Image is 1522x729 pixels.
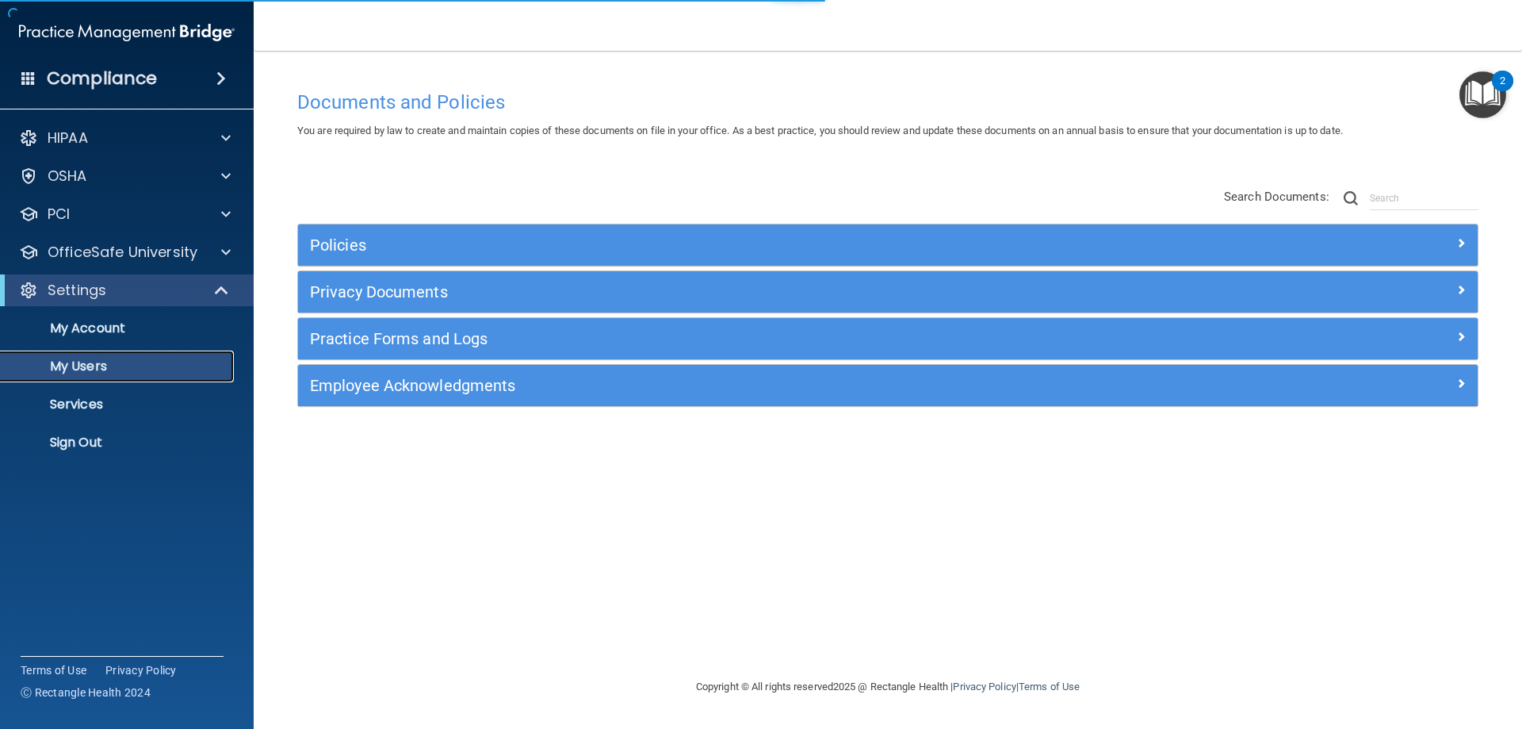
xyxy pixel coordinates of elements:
[21,685,151,700] span: Ⓒ Rectangle Health 2024
[105,662,177,678] a: Privacy Policy
[19,17,235,48] img: PMB logo
[310,373,1466,398] a: Employee Acknowledgments
[19,129,231,148] a: HIPAA
[310,330,1171,347] h5: Practice Forms and Logs
[310,283,1171,301] h5: Privacy Documents
[1459,71,1506,118] button: Open Resource Center, 2 new notifications
[598,662,1177,712] div: Copyright © All rights reserved 2025 @ Rectangle Health | |
[310,236,1171,254] h5: Policies
[310,377,1171,394] h5: Employee Acknowledgments
[48,129,88,148] p: HIPAA
[1344,191,1358,205] img: ic-search.3b580494.png
[48,205,70,224] p: PCI
[19,243,231,262] a: OfficeSafe University
[310,326,1466,351] a: Practice Forms and Logs
[297,92,1478,113] h4: Documents and Policies
[310,279,1466,305] a: Privacy Documents
[10,397,227,412] p: Services
[1224,190,1329,204] span: Search Documents:
[19,167,231,186] a: OSHA
[953,681,1015,693] a: Privacy Policy
[48,281,106,300] p: Settings
[297,125,1343,136] span: You are required by law to create and maintain copies of these documents on file in your office. ...
[19,281,230,300] a: Settings
[310,232,1466,258] a: Policies
[19,205,231,224] a: PCI
[48,167,87,186] p: OSHA
[10,320,227,336] p: My Account
[1019,681,1080,693] a: Terms of Use
[10,359,227,374] p: My Users
[47,67,157,90] h4: Compliance
[48,243,197,262] p: OfficeSafe University
[1500,81,1505,102] div: 2
[21,662,86,678] a: Terms of Use
[10,435,227,451] p: Sign Out
[1370,186,1478,210] input: Search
